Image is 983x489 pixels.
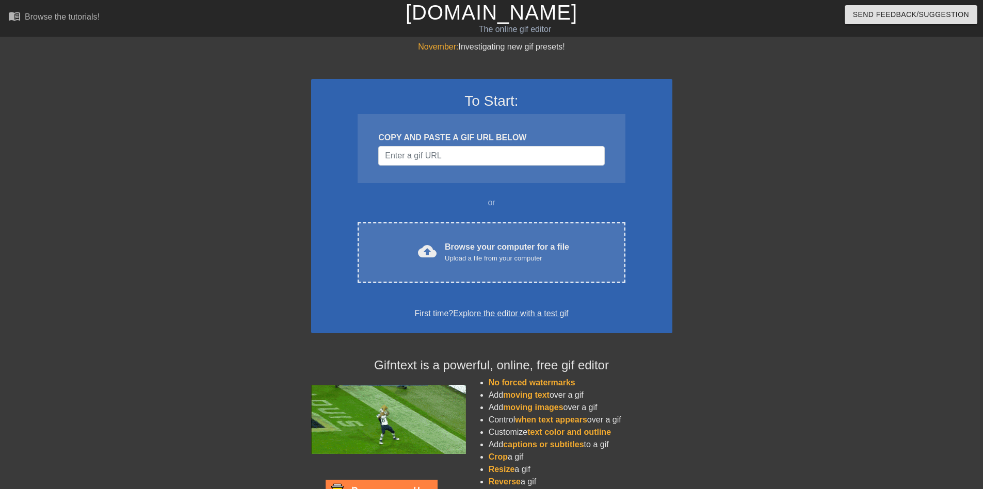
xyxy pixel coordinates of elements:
[418,242,437,260] span: cloud_upload
[378,132,604,144] div: COPY AND PASTE A GIF URL BELOW
[406,1,577,24] a: [DOMAIN_NAME]
[489,438,672,451] li: Add to a gif
[489,378,575,387] span: No forced watermarks
[8,10,21,22] span: menu_book
[311,385,466,454] img: football_small.gif
[503,403,563,412] span: moving images
[489,401,672,414] li: Add over a gif
[333,23,697,36] div: The online gif editor
[445,253,569,264] div: Upload a file from your computer
[311,41,672,53] div: Investigating new gif presets!
[489,389,672,401] li: Add over a gif
[527,428,611,436] span: text color and outline
[489,451,672,463] li: a gif
[489,414,672,426] li: Control over a gif
[489,463,672,476] li: a gif
[8,10,100,26] a: Browse the tutorials!
[338,197,646,209] div: or
[489,476,672,488] li: a gif
[25,12,100,21] div: Browse the tutorials!
[325,92,659,110] h3: To Start:
[853,8,969,21] span: Send Feedback/Suggestion
[453,309,568,318] a: Explore the editor with a test gif
[311,358,672,373] h4: Gifntext is a powerful, online, free gif editor
[489,452,508,461] span: Crop
[503,390,550,399] span: moving text
[325,307,659,320] div: First time?
[418,42,458,51] span: November:
[378,146,604,166] input: Username
[515,415,587,424] span: when text appears
[489,465,515,474] span: Resize
[489,426,672,438] li: Customize
[845,5,977,24] button: Send Feedback/Suggestion
[445,241,569,264] div: Browse your computer for a file
[503,440,584,449] span: captions or subtitles
[489,477,521,486] span: Reverse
